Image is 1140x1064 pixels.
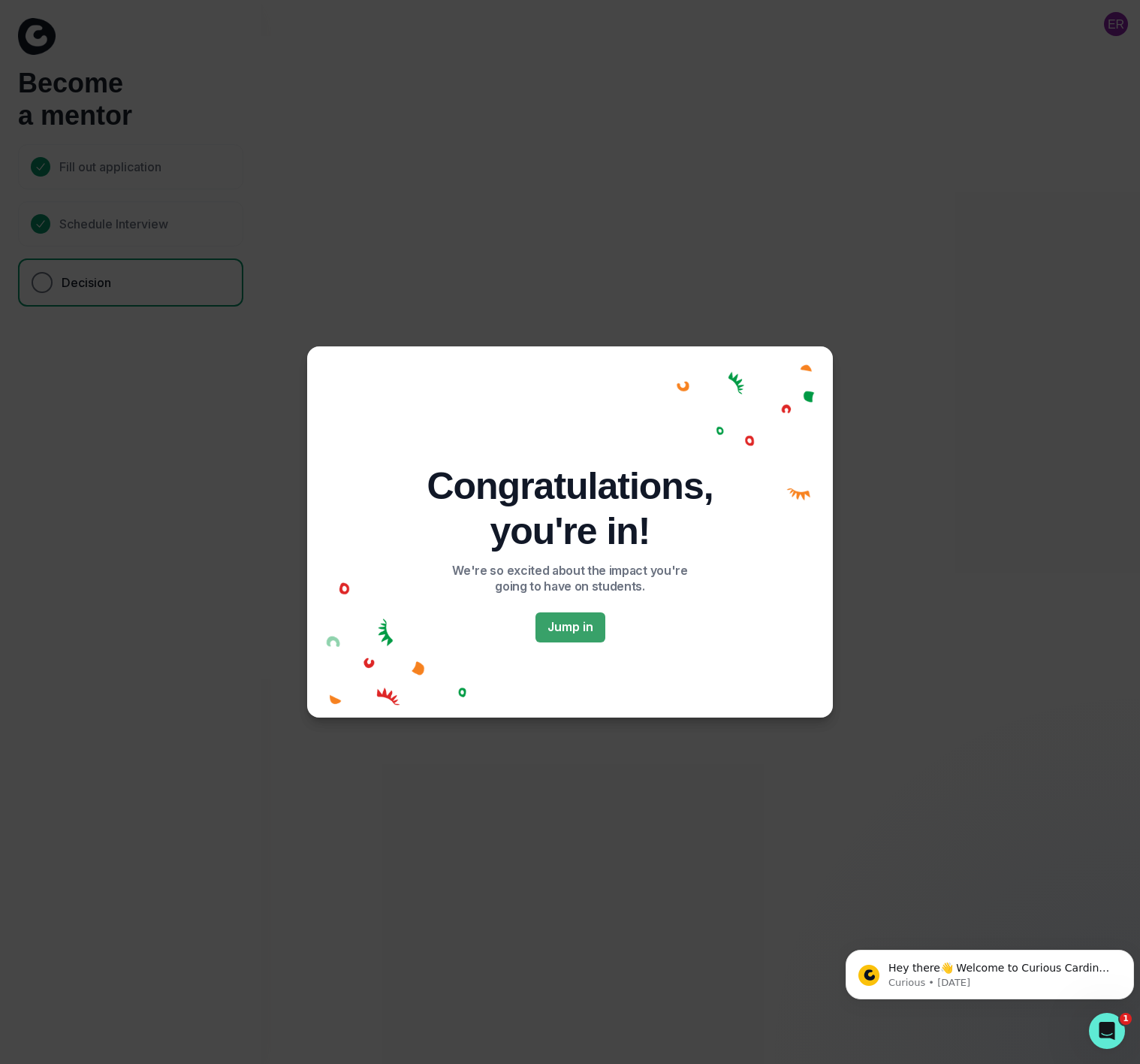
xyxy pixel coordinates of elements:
[441,563,700,594] p: We're so excited about the impact you're going to have on students.
[49,44,274,116] span: Hey there👋 Welcome to Curious Cardinals 🙌 Take a look around! If you have any questions or are ex...
[49,58,276,71] p: Message from Curious, sent 6w ago
[535,612,605,642] button: Jump in
[840,918,1140,1023] iframe: Intercom notifications message
[1120,1013,1132,1025] span: 1
[1089,1013,1125,1049] iframe: Intercom live chat
[427,464,713,554] h2: Congratulations, you're in!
